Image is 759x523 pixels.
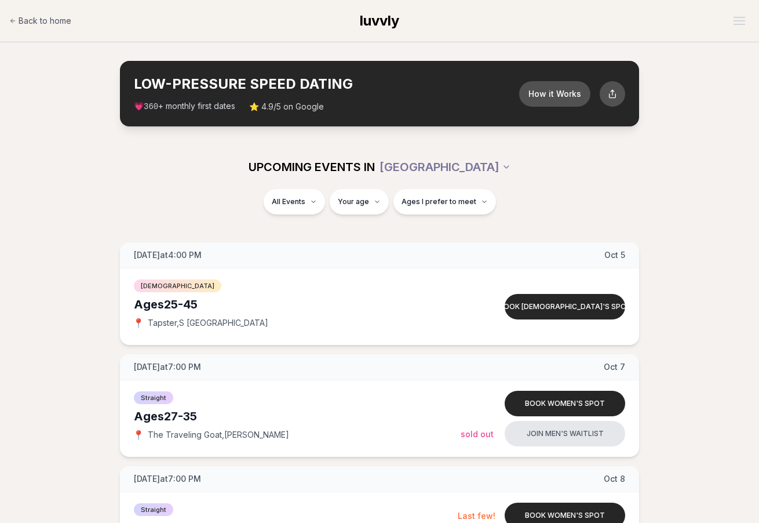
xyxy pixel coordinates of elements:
span: Ages I prefer to meet [402,197,476,206]
span: Sold Out [461,429,494,439]
button: All Events [264,189,325,215]
span: Straight [134,503,173,516]
span: Straight [134,391,173,404]
button: [GEOGRAPHIC_DATA] [379,154,511,180]
span: All Events [272,197,305,206]
span: [DEMOGRAPHIC_DATA] [134,279,221,292]
span: 💗 + monthly first dates [134,100,235,112]
span: 📍 [134,430,143,440]
button: Open menu [729,12,750,30]
span: 📍 [134,318,143,328]
span: 360 [144,102,158,111]
span: Your age [338,197,369,206]
span: [DATE] at 4:00 PM [134,249,202,261]
span: Back to home [19,15,71,27]
a: Back to home [9,9,71,32]
button: Book [DEMOGRAPHIC_DATA]'s spot [505,294,625,319]
button: How it Works [519,81,590,107]
span: Oct 5 [604,249,625,261]
span: [DATE] at 7:00 PM [134,473,201,485]
span: Oct 7 [604,361,625,373]
span: ⭐ 4.9/5 on Google [249,101,324,112]
div: Ages 25-45 [134,296,461,313]
div: Ages 27-35 [134,408,461,424]
span: Oct 8 [604,473,625,485]
button: Your age [330,189,389,215]
span: [DATE] at 7:00 PM [134,361,201,373]
button: Book women's spot [505,391,625,416]
a: luvvly [360,12,399,30]
span: luvvly [360,12,399,29]
h2: LOW-PRESSURE SPEED DATING [134,75,519,93]
span: The Traveling Goat , [PERSON_NAME] [148,429,289,441]
span: Tapster , S [GEOGRAPHIC_DATA] [148,317,268,329]
span: UPCOMING EVENTS IN [249,159,375,175]
button: Join men's waitlist [505,421,625,446]
button: Ages I prefer to meet [393,189,496,215]
span: Last few! [458,511,495,521]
